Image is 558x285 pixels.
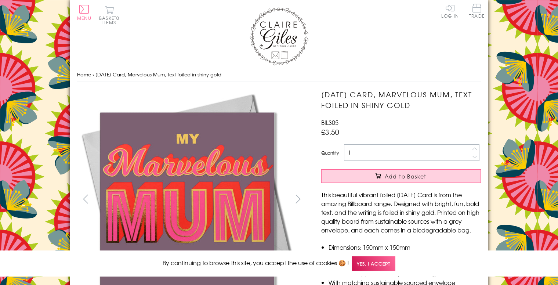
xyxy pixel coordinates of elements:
[321,118,338,127] span: BIL305
[77,5,91,20] button: Menu
[99,6,119,25] button: Basket0 items
[102,15,119,26] span: 0 items
[321,127,339,137] span: £3.50
[329,243,481,252] li: Dimensions: 150mm x 150mm
[469,4,485,18] span: Trade
[77,15,91,21] span: Menu
[95,71,221,78] span: [DATE] Card, Marvelous Mum, text foiled in shiny gold
[469,4,485,19] a: Trade
[321,190,481,234] p: This beautiful vibrant foiled [DATE] Card is from the amazing Billboard range. Designed with brig...
[321,169,481,183] button: Add to Basket
[352,256,395,271] span: Yes, I accept
[77,191,94,207] button: prev
[385,173,427,180] span: Add to Basket
[250,7,308,65] img: Claire Giles Greetings Cards
[290,191,307,207] button: next
[77,71,91,78] a: Home
[321,89,481,111] h1: [DATE] Card, Marvelous Mum, text foiled in shiny gold
[321,149,339,156] label: Quantity
[441,4,459,18] a: Log In
[93,71,94,78] span: ›
[77,67,481,82] nav: breadcrumbs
